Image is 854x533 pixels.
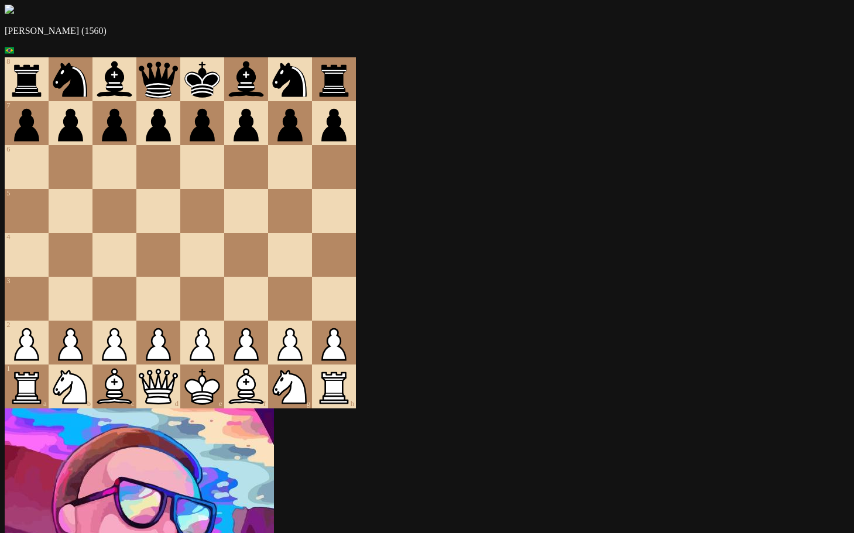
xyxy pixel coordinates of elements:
p: [PERSON_NAME] (1560) [5,26,849,36]
div: 4 [6,233,47,242]
div: 5 [6,189,47,198]
img: avatar.jpg [5,5,14,14]
div: 3 [6,277,47,286]
div: 6 [6,145,47,154]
